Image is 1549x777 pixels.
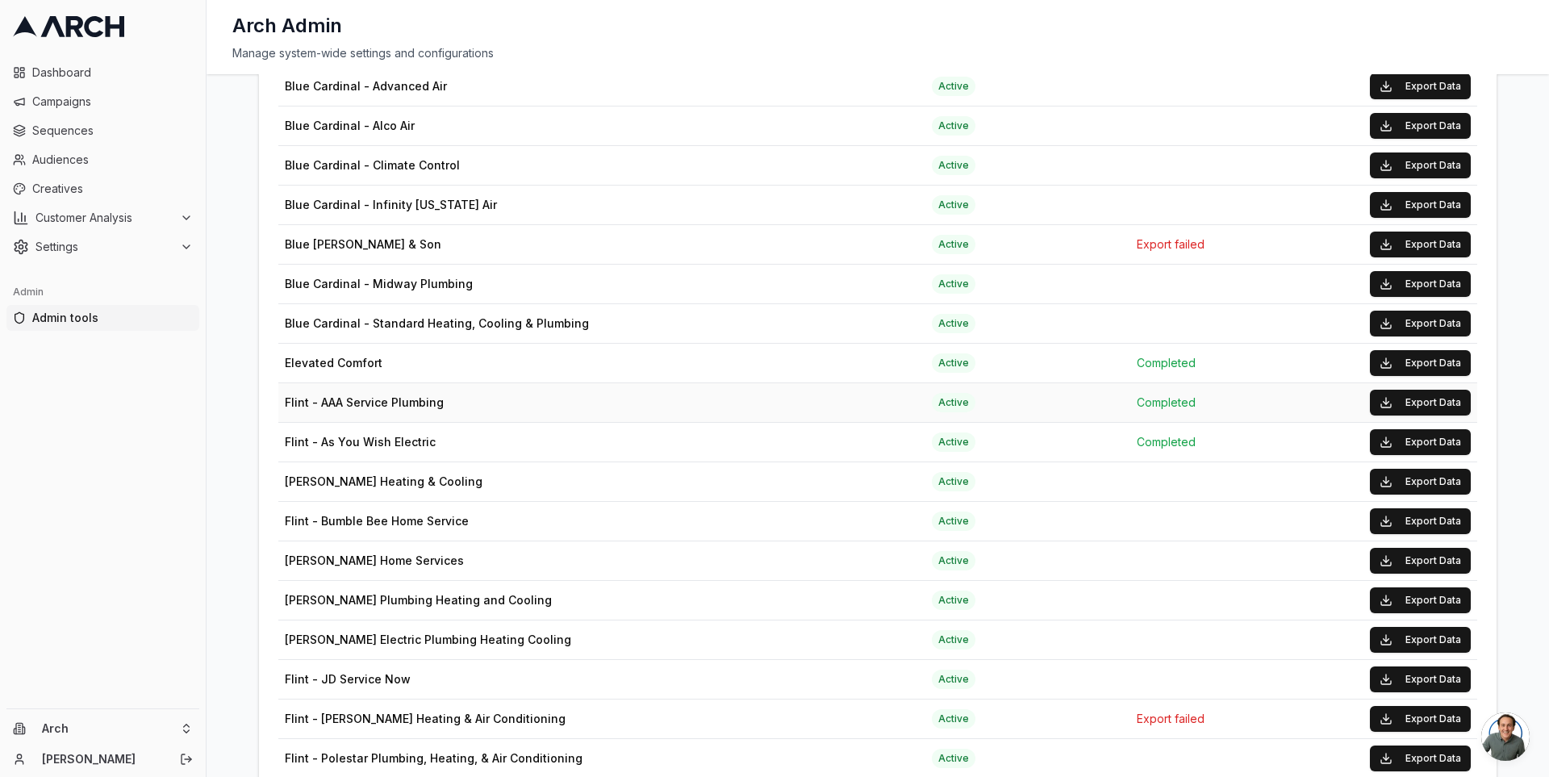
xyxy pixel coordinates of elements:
[1137,712,1205,725] span: Export failed
[278,541,925,580] td: [PERSON_NAME] Home Services
[932,116,975,136] span: Active
[1137,435,1196,449] span: Completed
[278,462,925,501] td: [PERSON_NAME] Heating & Cooling
[6,118,199,144] a: Sequences
[1370,271,1471,297] button: Export Data
[6,147,199,173] a: Audiences
[1370,192,1471,218] button: Export Data
[1370,666,1471,692] button: Export Data
[932,630,975,650] span: Active
[1370,548,1471,574] button: Export Data
[1137,395,1196,409] span: Completed
[932,195,975,215] span: Active
[32,310,193,326] span: Admin tools
[932,472,975,491] span: Active
[32,152,193,168] span: Audiences
[1370,152,1471,178] button: Export Data
[278,66,925,106] td: Blue Cardinal - Advanced Air
[6,89,199,115] a: Campaigns
[6,60,199,86] a: Dashboard
[6,305,199,331] a: Admin tools
[932,670,975,689] span: Active
[278,501,925,541] td: Flint - Bumble Bee Home Service
[35,239,173,255] span: Settings
[932,235,975,254] span: Active
[1370,627,1471,653] button: Export Data
[35,210,173,226] span: Customer Analysis
[932,432,975,452] span: Active
[932,77,975,96] span: Active
[1370,587,1471,613] button: Export Data
[32,123,193,139] span: Sequences
[6,279,199,305] div: Admin
[932,709,975,729] span: Active
[1370,706,1471,732] button: Export Data
[6,176,199,202] a: Creatives
[278,185,925,224] td: Blue Cardinal - Infinity [US_STATE] Air
[932,353,975,373] span: Active
[278,264,925,303] td: Blue Cardinal - Midway Plumbing
[6,716,199,741] button: Arch
[32,181,193,197] span: Creatives
[1137,356,1196,370] span: Completed
[232,45,1523,61] div: Manage system-wide settings and configurations
[278,659,925,699] td: Flint - JD Service Now
[32,65,193,81] span: Dashboard
[1370,429,1471,455] button: Export Data
[1137,237,1205,251] span: Export failed
[42,751,162,767] a: [PERSON_NAME]
[278,343,925,382] td: Elevated Comfort
[1370,113,1471,139] button: Export Data
[6,234,199,260] button: Settings
[278,303,925,343] td: Blue Cardinal - Standard Heating, Cooling & Plumbing
[932,512,975,531] span: Active
[278,620,925,659] td: [PERSON_NAME] Electric Plumbing Heating Cooling
[278,382,925,422] td: Flint - AAA Service Plumbing
[1370,508,1471,534] button: Export Data
[278,224,925,264] td: Blue [PERSON_NAME] & Son
[932,156,975,175] span: Active
[278,422,925,462] td: Flint - As You Wish Electric
[1370,232,1471,257] button: Export Data
[1481,712,1530,761] div: Open chat
[6,205,199,231] button: Customer Analysis
[1370,73,1471,99] button: Export Data
[175,748,198,771] button: Log out
[1370,469,1471,495] button: Export Data
[232,13,342,39] h1: Arch Admin
[278,580,925,620] td: [PERSON_NAME] Plumbing Heating and Cooling
[932,393,975,412] span: Active
[42,721,173,736] span: Arch
[1370,390,1471,416] button: Export Data
[932,591,975,610] span: Active
[1370,746,1471,771] button: Export Data
[278,145,925,185] td: Blue Cardinal - Climate Control
[1370,350,1471,376] button: Export Data
[932,551,975,570] span: Active
[278,699,925,738] td: Flint - [PERSON_NAME] Heating & Air Conditioning
[932,274,975,294] span: Active
[1370,311,1471,336] button: Export Data
[278,106,925,145] td: Blue Cardinal - Alco Air
[32,94,193,110] span: Campaigns
[932,314,975,333] span: Active
[932,749,975,768] span: Active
